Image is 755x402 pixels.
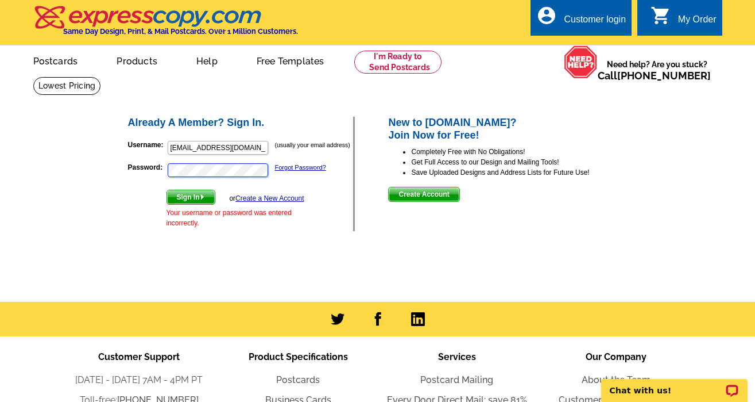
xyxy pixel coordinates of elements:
[617,70,711,82] a: [PHONE_NUMBER]
[98,47,176,74] a: Products
[388,117,629,141] h2: New to [DOMAIN_NAME]? Join Now for Free!
[276,374,320,385] a: Postcards
[15,47,96,74] a: Postcards
[420,374,493,385] a: Postcard Mailing
[388,187,459,202] button: Create Account
[594,366,755,402] iframe: LiveChat chat widget
[411,167,629,178] li: Save Uploaded Designs and Address Lists for Future Use!
[651,13,717,27] a: shopping_cart My Order
[235,194,304,202] a: Create a New Account
[128,140,167,150] label: Username:
[167,208,304,228] div: Your username or password was entered incorrectly.
[249,351,348,362] span: Product Specifications
[411,147,629,157] li: Completely Free with No Obligations!
[411,157,629,167] li: Get Full Access to our Design and Mailing Tools!
[586,351,646,362] span: Our Company
[33,14,298,36] a: Same Day Design, Print, & Mail Postcards. Over 1 Million Customers.
[167,190,215,205] button: Sign In
[238,47,343,74] a: Free Templates
[598,59,717,82] span: Need help? Are you stuck?
[200,194,205,200] img: button-next-arrow-white.png
[229,193,304,204] div: or
[275,164,326,171] a: Forgot Password?
[651,5,671,26] i: shopping_cart
[128,117,354,129] h2: Already A Member? Sign In.
[178,47,236,74] a: Help
[536,13,626,27] a: account_circle Customer login
[63,27,298,36] h4: Same Day Design, Print, & Mail Postcards. Over 1 Million Customers.
[598,70,711,82] span: Call
[564,45,598,79] img: help
[438,351,476,362] span: Services
[275,141,350,148] small: (usually your email address)
[128,162,167,173] label: Password:
[678,14,717,30] div: My Order
[536,5,557,26] i: account_circle
[98,351,180,362] span: Customer Support
[389,187,459,201] span: Create Account
[60,373,219,387] li: [DATE] - [DATE] 7AM - 4PM PT
[582,374,651,385] a: About the Team
[564,14,626,30] div: Customer login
